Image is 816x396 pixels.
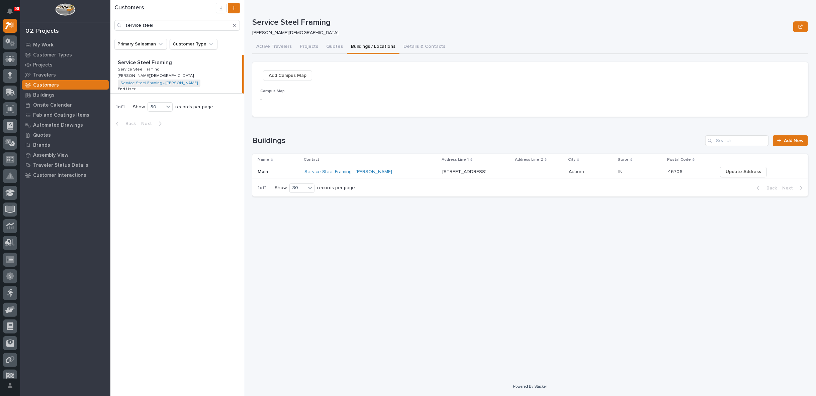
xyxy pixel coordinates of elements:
[442,156,469,163] p: Address Line 1
[33,82,59,88] p: Customers
[304,169,392,175] a: Service Steel Framing - [PERSON_NAME]
[25,28,59,35] div: 02. Projects
[118,72,195,78] p: [PERSON_NAME][DEMOGRAPHIC_DATA]
[780,185,808,191] button: Next
[252,180,272,196] p: 1 of 1
[121,121,136,127] span: Back
[33,72,56,78] p: Travelers
[751,185,780,191] button: Back
[33,92,55,98] p: Buildings
[252,30,788,36] p: [PERSON_NAME][DEMOGRAPHIC_DATA]
[148,104,164,111] div: 30
[33,52,72,58] p: Customer Types
[133,104,145,110] p: Show
[258,156,269,163] p: Name
[110,121,139,127] button: Back
[33,62,53,68] p: Projects
[20,40,110,50] a: My Work
[304,156,319,163] p: Contact
[20,170,110,180] a: Customer Interactions
[33,132,51,138] p: Quotes
[110,99,130,115] p: 1 of 1
[260,96,435,103] p: -
[20,90,110,100] a: Buildings
[118,86,137,92] p: End User
[347,40,399,54] button: Buildings / Locations
[114,4,216,12] h1: Customers
[33,122,83,128] p: Automated Drawings
[322,40,347,54] button: Quotes
[33,162,88,168] p: Traveler Status Details
[668,168,684,175] p: 46706
[118,58,173,66] p: Service Steel Framing
[258,168,269,175] p: Main
[260,89,285,93] span: Campus Map
[317,185,355,191] p: records per page
[618,168,624,175] p: IN
[275,185,287,191] p: Show
[20,110,110,120] a: Fab and Coatings Items
[20,70,110,80] a: Travelers
[784,138,804,143] span: Add New
[33,152,68,158] p: Assembly View
[33,102,72,108] p: Onsite Calendar
[139,121,167,127] button: Next
[569,168,585,175] p: Auburn
[20,120,110,130] a: Automated Drawings
[8,8,17,19] div: Notifications90
[269,72,306,80] span: Add Campus Map
[290,184,306,191] div: 30
[442,168,488,175] p: [STREET_ADDRESS]
[141,121,156,127] span: Next
[296,40,322,54] button: Projects
[516,168,518,175] p: -
[33,172,86,178] p: Customer Interactions
[726,168,761,176] span: Update Address
[618,156,629,163] p: State
[118,66,161,72] p: Service Steel Framing
[170,39,217,49] button: Customer Type
[33,112,89,118] p: Fab and Coatings Items
[20,140,110,150] a: Brands
[399,40,449,54] button: Details & Contacts
[667,156,691,163] p: Postal Code
[252,166,808,178] tr: MainMain Service Steel Framing - [PERSON_NAME] [STREET_ADDRESS][STREET_ADDRESS] -- AuburnAuburn I...
[515,156,543,163] p: Address Line 2
[114,39,167,49] button: Primary Salesman
[773,135,808,146] a: Add New
[20,100,110,110] a: Onsite Calendar
[33,142,50,148] p: Brands
[263,70,312,81] button: Add Campus Map
[20,150,110,160] a: Assembly View
[20,50,110,60] a: Customer Types
[252,18,791,27] p: Service Steel Framing
[175,104,213,110] p: records per page
[55,3,75,16] img: Workspace Logo
[20,60,110,70] a: Projects
[762,185,777,191] span: Back
[20,160,110,170] a: Traveler Status Details
[3,4,17,18] button: Notifications
[720,167,767,177] button: Update Address
[20,80,110,90] a: Customers
[110,55,244,94] a: Service Steel FramingService Steel Framing Service Steel FramingService Steel Framing [PERSON_NAM...
[705,135,769,146] input: Search
[252,136,703,146] h1: Buildings
[513,384,547,388] a: Powered By Stacker
[568,156,575,163] p: City
[20,130,110,140] a: Quotes
[120,81,198,86] a: Service Steel Framing - [PERSON_NAME]
[114,20,240,31] input: Search
[33,42,54,48] p: My Work
[15,6,19,11] p: 90
[252,40,296,54] button: Active Travelers
[782,185,797,191] span: Next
